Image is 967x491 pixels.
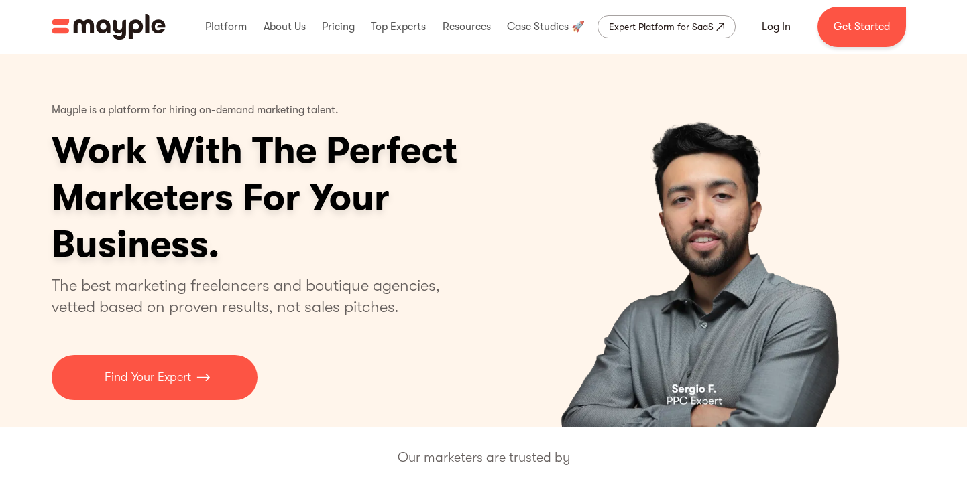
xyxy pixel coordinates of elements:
h1: Work With The Perfect Marketers For Your Business. [52,127,561,268]
p: Mayple is a platform for hiring on-demand marketing talent. [52,94,339,127]
img: Mayple logo [52,14,166,40]
div: Expert Platform for SaaS [609,19,714,35]
p: The best marketing freelancers and boutique agencies, vetted based on proven results, not sales p... [52,275,456,318]
a: Get Started [817,7,906,47]
a: Expert Platform for SaaS [598,15,736,38]
a: Find Your Expert [52,355,258,400]
p: Find Your Expert [105,368,191,387]
a: Log In [746,11,807,43]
